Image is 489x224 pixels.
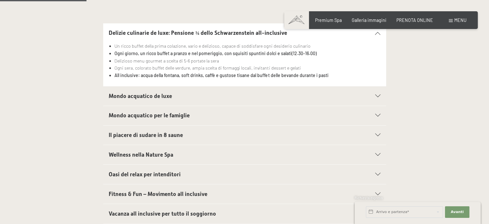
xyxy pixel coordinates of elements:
span: Wellness nella Nature Spa [109,151,173,158]
span: Il piacere di sudare in 8 saune [109,132,183,138]
strong: (12.30-16.00) [291,51,316,56]
span: Mondo acquatico de luxe [109,93,172,99]
span: Fitness & Fun – Movimento all inclusive [109,191,207,197]
span: Richiesta express [355,196,383,200]
span: Menu [454,17,466,23]
strong: Ogni giorno, un ricco buffet a pranzo e nel pomeriggio, con squisiti spuntini dolci e salati [114,51,291,56]
a: PRENOTA ONLINE [396,17,433,23]
button: Avanti [445,206,469,218]
li: Ogni sera, colorato buffet delle verdure, ampia scelta di formaggi locali, invitanti dessert e ge... [114,64,380,72]
li: Delizioso menu gourmet a scelta di 5-6 portate la sera [114,57,380,65]
span: Delizie culinarie de luxe: Pensione ¾ dello Schwarzenstein all-inclusive [109,30,287,36]
a: Galleria immagini [352,17,386,23]
span: Oasi del relax per intenditori [109,171,181,178]
a: Premium Spa [315,17,342,23]
span: Vacanza all inclusive per tutto il soggiorno [109,210,216,217]
strong: All inclusive: acqua della fontana, soft drinks, caffè e gustose tisane dal buffet delle bevande ... [114,73,328,78]
span: Avanti [451,209,464,215]
li: Un ricco buffet della prima colazione, vario e delizioso, capace di soddisfare ogni desiderio cul... [114,43,380,50]
span: Mondo acquatico per le famiglie [109,112,190,119]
